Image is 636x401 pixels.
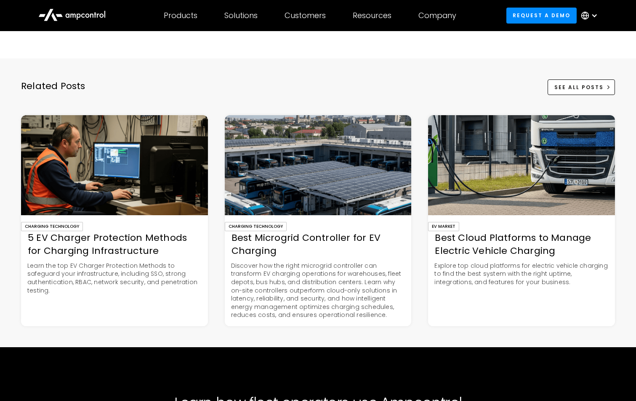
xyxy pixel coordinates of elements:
p: Learn the top EV Charger Protection Methods to safeguard your infrastructure, including SSO, stro... [21,262,208,295]
a: Charging TechnologyBest Microgrid Controller for EV ChargingDiscover how the right microgrid cont... [225,115,412,326]
div: Solutions [224,11,258,20]
img: Best Microgrid Controller for EV Charging [225,115,412,216]
p: Explore top cloud platforms for electric vehicle charging to find the best system with the right ... [428,262,615,287]
div: Best Microgrid Controller for EV Charging [225,232,412,258]
div: Best Cloud Platforms to Manage Electric Vehicle Charging [428,232,615,258]
a: Request a demo [506,8,577,23]
div: Products [164,11,197,20]
div: Charging Technology [225,222,287,231]
div: Company [418,11,456,20]
div: Related Posts [21,80,85,105]
div: Resources [353,11,391,20]
div: Customers [285,11,326,20]
p: Discover how the right microgrid controller can transform EV charging operations for warehouses, ... [225,262,412,319]
img: 5 EV Charger Protection Methods for Charging Infrastructure [21,115,208,216]
img: Best Cloud Platforms to Manage Electric Vehicle Charging [428,115,615,216]
div: 5 EV Charger Protection Methods for Charging Infrastructure [21,232,208,258]
a: EV MarketBest Cloud Platforms to Manage Electric Vehicle ChargingExplore top cloud platforms for ... [428,115,615,326]
div: See All Posts [554,84,604,91]
a: See All Posts [548,79,615,95]
div: Charging Technology [21,222,83,231]
div: EV Market [428,222,459,231]
a: Charging Technology5 EV Charger Protection Methods for Charging InfrastructureLearn the top EV Ch... [21,115,208,326]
